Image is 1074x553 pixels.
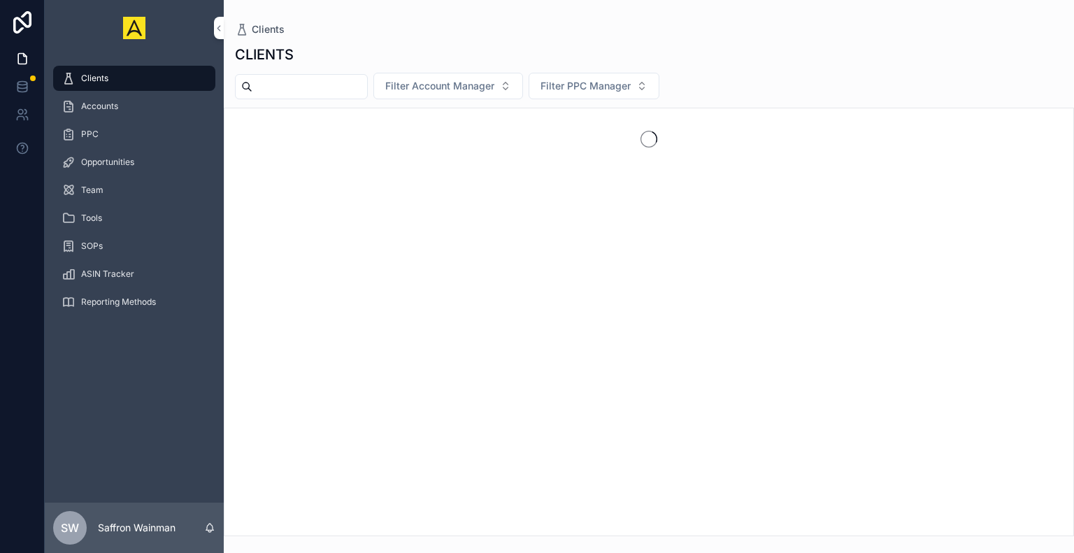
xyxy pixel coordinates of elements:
[529,73,659,99] button: Select Button
[53,261,215,287] a: ASIN Tracker
[81,296,156,308] span: Reporting Methods
[81,73,108,84] span: Clients
[540,79,631,93] span: Filter PPC Manager
[235,22,285,36] a: Clients
[45,56,224,333] div: scrollable content
[385,79,494,93] span: Filter Account Manager
[81,240,103,252] span: SOPs
[53,206,215,231] a: Tools
[53,94,215,119] a: Accounts
[53,289,215,315] a: Reporting Methods
[123,17,145,39] img: App logo
[81,129,99,140] span: PPC
[98,521,176,535] p: Saffron Wainman
[81,157,134,168] span: Opportunities
[81,268,134,280] span: ASIN Tracker
[53,234,215,259] a: SOPs
[53,66,215,91] a: Clients
[53,178,215,203] a: Team
[252,22,285,36] span: Clients
[81,185,103,196] span: Team
[373,73,523,99] button: Select Button
[235,45,294,64] h1: CLIENTS
[81,213,102,224] span: Tools
[81,101,118,112] span: Accounts
[61,519,79,536] span: SW
[53,150,215,175] a: Opportunities
[53,122,215,147] a: PPC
